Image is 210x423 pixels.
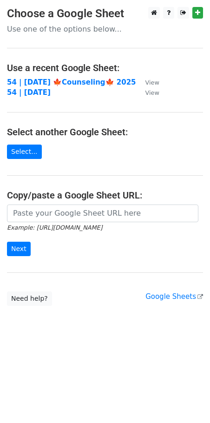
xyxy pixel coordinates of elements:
[7,88,51,97] a: 54 | [DATE]
[7,205,198,222] input: Paste your Google Sheet URL here
[7,190,203,201] h4: Copy/paste a Google Sheet URL:
[7,291,52,306] a: Need help?
[7,62,203,73] h4: Use a recent Google Sheet:
[7,126,203,138] h4: Select another Google Sheet:
[7,78,136,86] a: 54 | [DATE] 🍁Counseling🍁 2025
[7,24,203,34] p: Use one of the options below...
[7,224,102,231] small: Example: [URL][DOMAIN_NAME]
[136,78,159,86] a: View
[145,292,203,301] a: Google Sheets
[7,7,203,20] h3: Choose a Google Sheet
[145,79,159,86] small: View
[7,242,31,256] input: Next
[145,89,159,96] small: View
[136,88,159,97] a: View
[7,145,42,159] a: Select...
